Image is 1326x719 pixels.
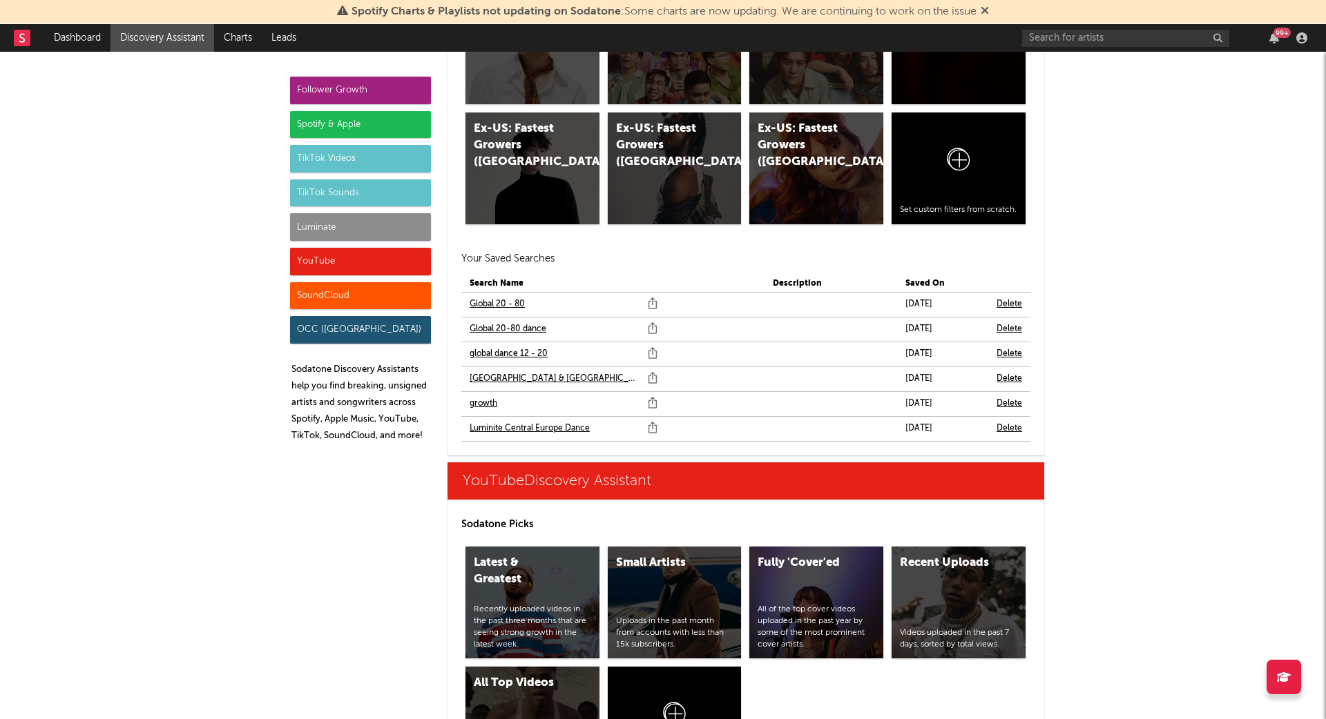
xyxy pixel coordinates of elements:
p: Sodatone Discovery Assistants help you find breaking, unsigned artists and songwriters across Spo... [291,362,431,444]
td: [DATE] [897,416,988,441]
h2: Your Saved Searches [461,250,1030,267]
a: Leads [262,24,306,52]
td: [DATE] [897,366,988,391]
th: Description [765,275,897,293]
div: Spotify & Apple [290,111,431,139]
div: SoundCloud [290,282,431,310]
a: Ex-US: Fastest Growers ([GEOGRAPHIC_DATA]/[GEOGRAPHIC_DATA]/[GEOGRAPHIC_DATA]) [465,112,599,224]
div: Videos uploaded in the past 7 days, sorted by total views. [900,627,1017,651]
button: 99+ [1269,32,1279,43]
td: Delete [988,391,1030,416]
td: Delete [988,317,1030,342]
div: Ex-US: Fastest Growers ([GEOGRAPHIC_DATA]/[GEOGRAPHIC_DATA]/[GEOGRAPHIC_DATA]) [474,121,568,170]
a: Discovery Assistant [110,24,214,52]
a: Recent UploadsVideos uploaded in the past 7 days, sorted by total views. [892,546,1026,658]
a: Dashboard [44,24,110,52]
div: Follower Growth [290,77,431,104]
a: growth [470,395,497,412]
div: Recently uploaded videos in the past three months that are seeing strong growth in the latest week. [474,604,591,650]
a: Global 20-80 dance [470,321,546,337]
div: TikTok Sounds [290,179,431,207]
td: Delete [988,342,1030,366]
div: Ex-US: Fastest Growers ([GEOGRAPHIC_DATA]) [758,121,852,170]
a: Latest & GreatestRecently uploaded videos in the past three months that are seeing strong growth ... [465,546,599,658]
a: [GEOGRAPHIC_DATA] & [GEOGRAPHIC_DATA] [470,371,641,387]
div: Recent Uploads [900,555,994,571]
span: : Some charts are now updating. We are continuing to work on the issue [352,6,977,17]
div: Ex-US: Fastest Growers ([GEOGRAPHIC_DATA]) [616,121,710,170]
p: Sodatone Picks [461,516,1030,533]
div: YouTube [290,248,431,275]
div: Luminate [290,213,431,241]
div: All Top Videos [474,675,568,691]
th: Saved On [897,275,988,293]
a: Ex-US: Fastest Growers ([GEOGRAPHIC_DATA]) [749,112,883,224]
div: Fully 'Cover'ed [758,555,852,571]
a: Luminite Central Europe Dance [470,420,590,437]
td: Delete [988,366,1030,391]
div: Small Artists [616,555,710,571]
div: All of the top cover videos uploaded in the past year by some of the most prominent cover artists. [758,604,875,650]
span: Dismiss [981,6,989,17]
a: YouTubeDiscovery Assistant [448,462,1044,500]
td: [DATE] [897,391,988,416]
td: [DATE] [897,292,988,317]
td: Delete [988,292,1030,317]
div: Uploads in the past month from accounts with less than 15k subscribers. [616,615,733,650]
a: Fully 'Cover'edAll of the top cover videos uploaded in the past year by some of the most prominen... [749,546,883,658]
td: [DATE] [897,342,988,366]
div: 99 + [1274,28,1291,38]
a: Ex-US: Fastest Growers ([GEOGRAPHIC_DATA]) [608,112,742,224]
span: Spotify Charts & Playlists not updating on Sodatone [352,6,621,17]
div: OCC ([GEOGRAPHIC_DATA]) [290,316,431,344]
a: Set custom filters from scratch. [892,112,1026,224]
div: Latest & Greatest [474,555,568,588]
a: global dance 12 - 20 [470,346,548,362]
div: Set custom filters from scratch. [900,204,1017,216]
a: Charts [214,24,262,52]
input: Search for artists [1022,30,1229,47]
td: [DATE] [897,317,988,342]
a: Global 20 - 80 [470,296,525,313]
th: Search Name [461,275,765,293]
a: Small ArtistsUploads in the past month from accounts with less than 15k subscribers. [608,546,742,658]
td: Delete [988,416,1030,441]
div: TikTok Videos [290,145,431,173]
